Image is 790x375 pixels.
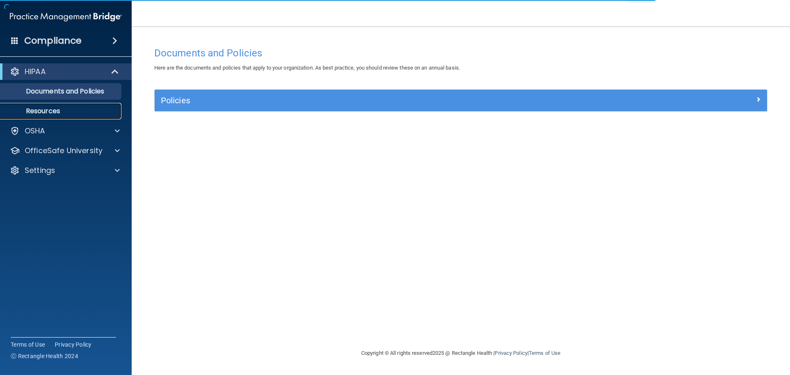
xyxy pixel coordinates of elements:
[11,340,45,349] a: Terms of Use
[529,350,560,356] a: Terms of Use
[10,9,122,25] img: PMB logo
[25,165,55,175] p: Settings
[5,87,118,95] p: Documents and Policies
[24,35,81,47] h4: Compliance
[5,107,118,115] p: Resources
[11,352,78,360] span: Ⓒ Rectangle Health 2024
[154,48,767,58] h4: Documents and Policies
[495,350,527,356] a: Privacy Policy
[154,65,460,71] span: Here are the documents and policies that apply to your organization. As best practice, you should...
[10,67,119,77] a: HIPAA
[10,165,120,175] a: Settings
[311,340,611,366] div: Copyright © All rights reserved 2025 @ Rectangle Health | |
[25,126,45,136] p: OSHA
[10,126,120,136] a: OSHA
[25,146,102,156] p: OfficeSafe University
[161,96,608,105] h5: Policies
[55,340,92,349] a: Privacy Policy
[10,146,120,156] a: OfficeSafe University
[25,67,46,77] p: HIPAA
[161,94,761,107] a: Policies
